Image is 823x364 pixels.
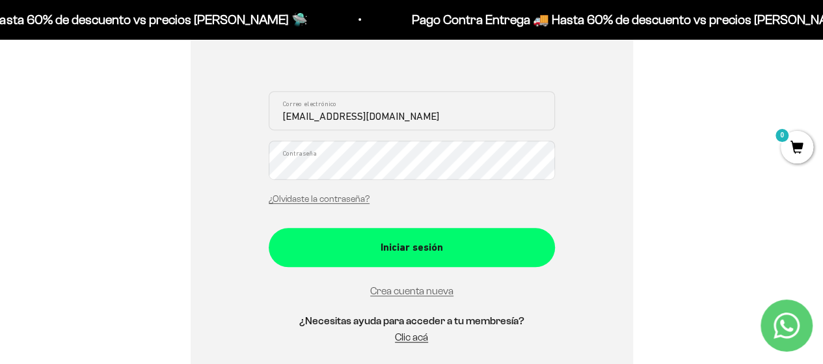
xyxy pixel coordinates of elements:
[774,128,790,143] mark: 0
[370,285,453,296] a: Crea cuenta nueva
[269,313,555,329] h5: ¿Necesitas ayuda para acceder a tu membresía?
[269,194,370,204] a: ¿Olvidaste la contraseña?
[269,228,555,267] button: Iniciar sesión
[781,141,813,156] a: 0
[395,331,428,343] a: Clic acá
[295,239,529,256] div: Iniciar sesión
